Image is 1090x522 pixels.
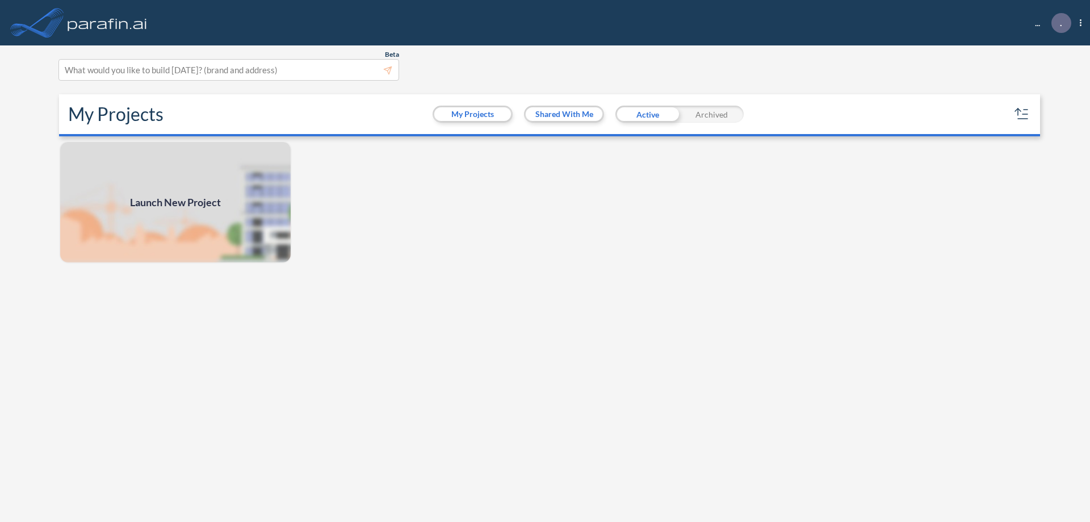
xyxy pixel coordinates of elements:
[680,106,744,123] div: Archived
[615,106,680,123] div: Active
[1060,18,1062,28] p: .
[59,141,292,264] img: add
[385,50,399,59] span: Beta
[1018,13,1081,33] div: ...
[526,107,602,121] button: Shared With Me
[1013,105,1031,123] button: sort
[65,11,149,34] img: logo
[434,107,511,121] button: My Projects
[59,141,292,264] a: Launch New Project
[130,195,221,210] span: Launch New Project
[68,103,163,125] h2: My Projects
